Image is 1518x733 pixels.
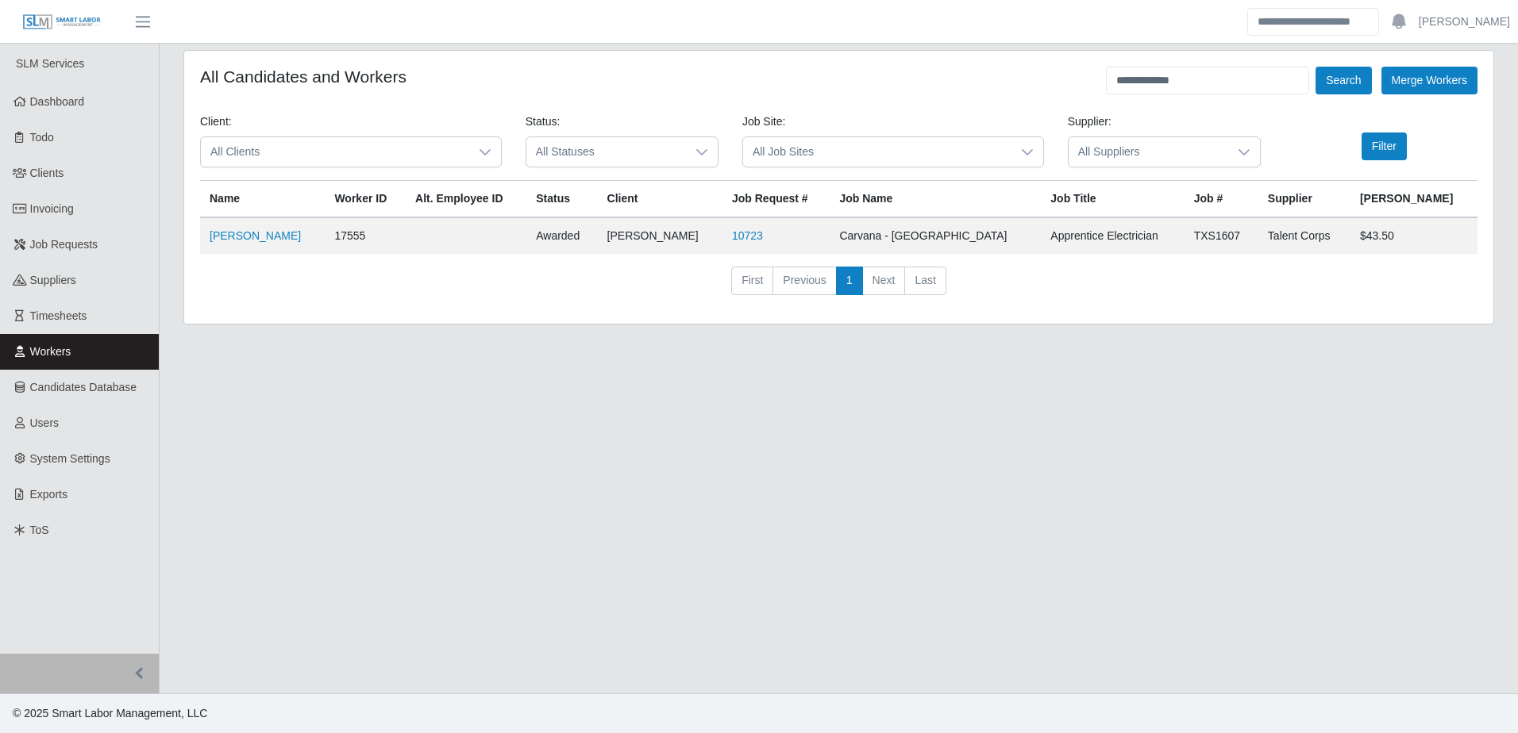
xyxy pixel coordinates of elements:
h4: All Candidates and Workers [200,67,406,86]
a: 10723 [732,229,763,242]
td: Apprentice Electrician [1041,217,1184,254]
span: Invoicing [30,202,74,215]
th: Job Name [830,181,1041,218]
th: Client [598,181,722,218]
td: TXS1607 [1185,217,1258,254]
span: Job Requests [30,238,98,251]
span: All Job Sites [743,137,1011,167]
span: All Suppliers [1069,137,1228,167]
span: System Settings [30,452,110,465]
label: Job Site: [742,113,785,130]
span: Suppliers [30,274,76,286]
label: Client: [200,113,232,130]
span: Clients [30,167,64,179]
nav: pagination [200,267,1478,308]
span: SLM Services [16,57,84,70]
img: SLM Logo [22,13,102,31]
span: All Clients [201,137,469,167]
span: © 2025 Smart Labor Management, LLC [13,707,207,720]
th: Worker ID [325,181,406,218]
label: Status: [526,113,561,130]
span: Workers [30,345,71,358]
a: [PERSON_NAME] [1419,13,1510,30]
span: ToS [30,524,49,536]
span: Candidates Database [30,381,137,393]
button: Search [1316,67,1371,94]
td: awarded [526,217,597,254]
span: Dashboard [30,95,85,108]
td: 17555 [325,217,406,254]
td: Talent Corps [1258,217,1350,254]
span: Timesheets [30,309,87,322]
span: Todo [30,131,54,144]
th: Job # [1185,181,1258,218]
td: Carvana - [GEOGRAPHIC_DATA] [830,217,1041,254]
button: Filter [1362,132,1407,160]
th: Job Title [1041,181,1184,218]
td: $43.50 [1350,217,1478,254]
label: Supplier: [1068,113,1112,130]
th: Supplier [1258,181,1350,218]
button: Merge Workers [1381,67,1478,94]
a: [PERSON_NAME] [210,229,301,242]
span: All Statuses [526,137,686,167]
span: Exports [30,488,67,501]
th: Alt. Employee ID [406,181,526,218]
a: 1 [836,267,863,295]
input: Search [1247,8,1379,36]
th: Job Request # [722,181,830,218]
td: [PERSON_NAME] [598,217,722,254]
th: [PERSON_NAME] [1350,181,1478,218]
th: Status [526,181,597,218]
th: Name [200,181,325,218]
span: Users [30,416,60,429]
